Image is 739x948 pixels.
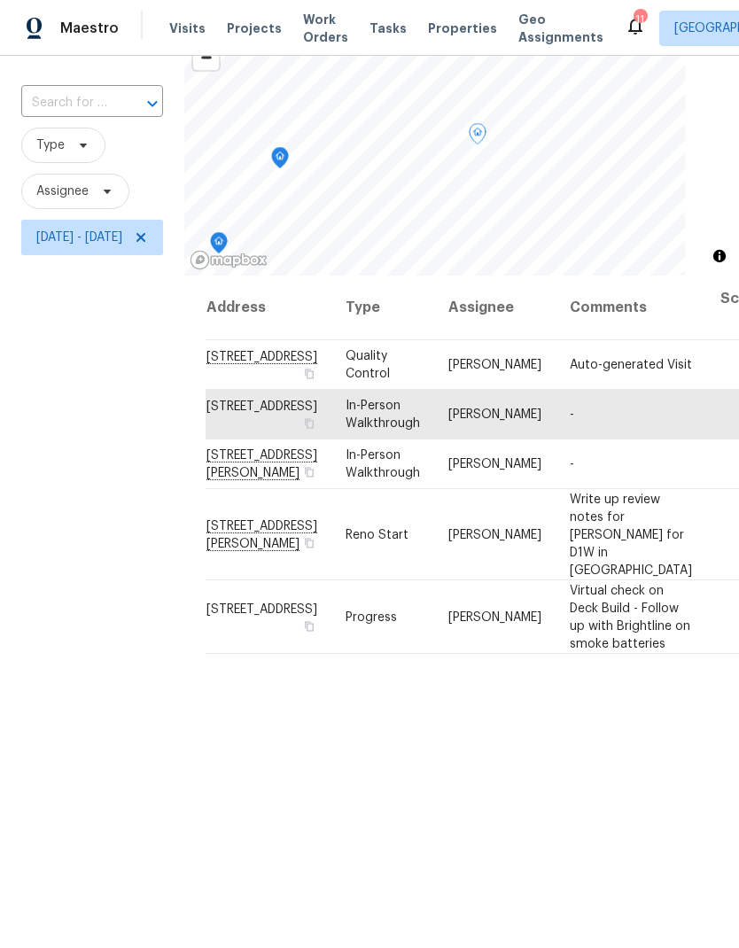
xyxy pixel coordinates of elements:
[303,11,348,46] span: Work Orders
[301,416,317,431] button: Copy Address
[140,91,165,116] button: Open
[36,229,122,246] span: [DATE] - [DATE]
[469,123,486,151] div: Map marker
[570,493,692,576] span: Write up review notes for [PERSON_NAME] for D1W in [GEOGRAPHIC_DATA]
[570,584,690,649] span: Virtual check on Deck Build - Follow up with Brightline on smoke batteries
[714,246,725,266] span: Toggle attribution
[570,408,574,421] span: -
[193,45,219,70] span: Zoom out
[448,408,541,421] span: [PERSON_NAME]
[709,245,730,267] button: Toggle attribution
[434,276,556,340] th: Assignee
[193,44,219,70] button: Zoom out
[570,359,692,371] span: Auto-generated Visit
[448,359,541,371] span: [PERSON_NAME]
[448,610,541,623] span: [PERSON_NAME]
[346,528,408,540] span: Reno Start
[448,458,541,470] span: [PERSON_NAME]
[60,19,119,37] span: Maestro
[169,19,206,37] span: Visits
[21,89,113,117] input: Search for an address...
[428,19,497,37] span: Properties
[346,400,420,430] span: In-Person Walkthrough
[448,528,541,540] span: [PERSON_NAME]
[301,464,317,480] button: Copy Address
[210,232,228,260] div: Map marker
[36,136,65,154] span: Type
[346,610,397,623] span: Progress
[634,11,646,28] div: 11
[271,147,289,175] div: Map marker
[301,366,317,382] button: Copy Address
[206,276,331,340] th: Address
[301,534,317,550] button: Copy Address
[570,458,574,470] span: -
[331,276,434,340] th: Type
[346,449,420,479] span: In-Person Walkthrough
[301,618,317,633] button: Copy Address
[369,22,407,35] span: Tasks
[190,250,268,270] a: Mapbox homepage
[227,19,282,37] span: Projects
[36,183,89,200] span: Assignee
[184,10,685,276] canvas: Map
[206,602,317,615] span: [STREET_ADDRESS]
[346,350,390,380] span: Quality Control
[556,276,706,340] th: Comments
[518,11,603,46] span: Geo Assignments
[206,400,317,413] span: [STREET_ADDRESS]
